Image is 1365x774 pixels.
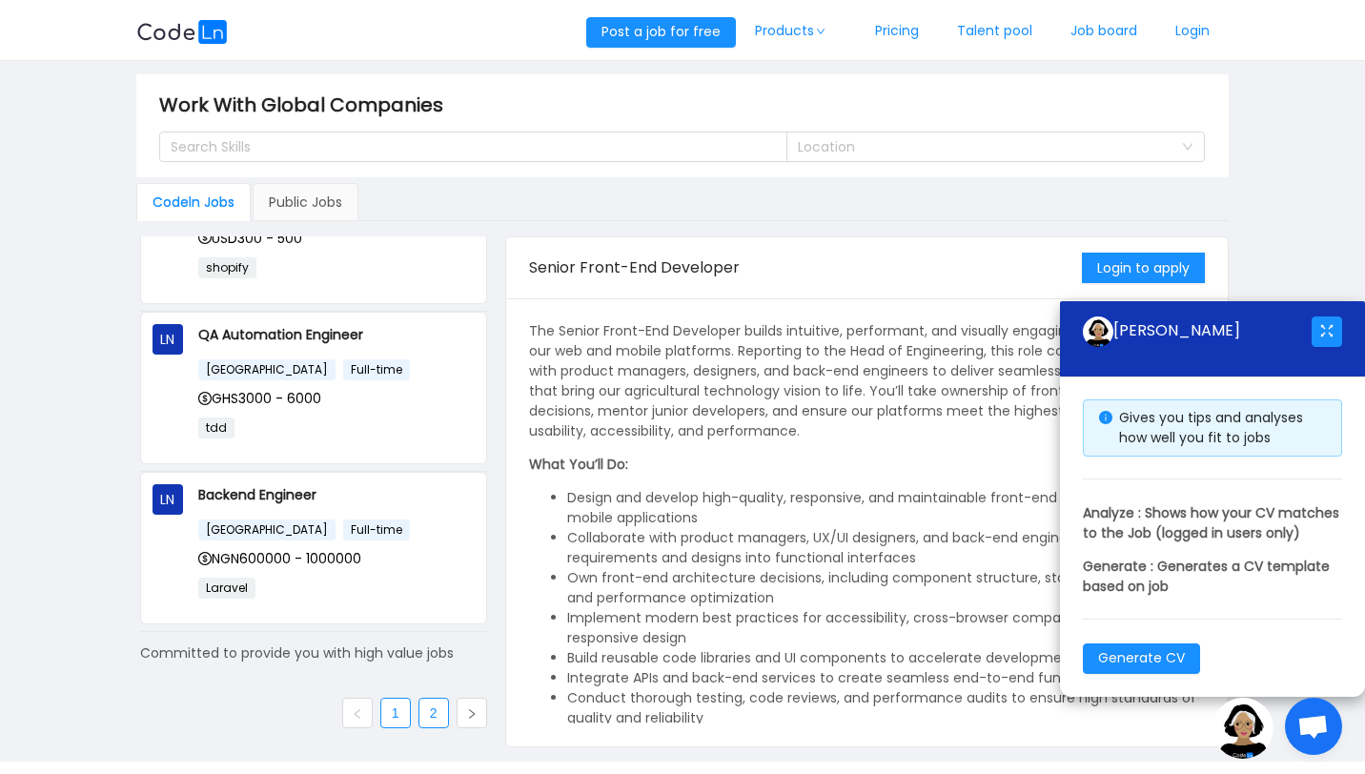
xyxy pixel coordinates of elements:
a: 1 [381,699,410,727]
div: Open chat [1285,698,1342,755]
div: [PERSON_NAME] [1083,316,1312,347]
span: [GEOGRAPHIC_DATA] [198,519,336,540]
span: shopify [198,257,256,278]
i: icon: left [352,708,363,720]
span: GHS3000 - 6000 [198,389,321,408]
p: The Senior Front-End Developer builds intuitive, performant, and visually engaging user interface... [529,321,1204,441]
button: Post a job for free [586,17,736,48]
li: Own front-end architecture decisions, including component structure, state management, and perfor... [567,568,1204,608]
span: Laravel [198,578,255,599]
button: icon: fullscreen [1312,316,1342,347]
button: Generate CV [1083,643,1200,674]
li: Conduct thorough testing, code reviews, and performance audits to ensure high standards of qualit... [567,688,1204,728]
i: icon: down [815,27,826,36]
p: Analyze : Shows how your CV matches to the Job (logged in users only) [1083,503,1342,543]
div: Committed to provide you with high value jobs [140,643,487,663]
p: Generate : Generates a CV template based on job [1083,557,1342,597]
span: Work With Global Companies [159,90,455,120]
span: [GEOGRAPHIC_DATA] [198,359,336,380]
div: Location [798,137,1172,156]
li: Next Page [457,698,487,728]
li: 2 [418,698,449,728]
span: NGN600000 - 1000000 [198,549,361,568]
a: 2 [419,699,448,727]
li: 1 [380,698,411,728]
i: icon: down [1182,141,1193,154]
div: Public Jobs [253,183,358,221]
button: Login to apply [1082,253,1205,283]
span: Senior Front-End Developer [529,256,740,278]
span: Full-time [343,359,410,380]
img: logobg.f302741d.svg [136,20,228,44]
i: icon: dollar [198,231,212,244]
span: Gives you tips and analyses how well you fit to jobs [1119,408,1303,447]
div: Search Skills [171,137,759,156]
strong: What You’ll Do: [529,455,628,474]
li: Collaborate with product managers, UX/UI designers, and back-end engineers to translate requireme... [567,528,1204,568]
li: Previous Page [342,698,373,728]
i: icon: dollar [198,552,212,565]
li: Design and develop high-quality, responsive, and maintainable front-end features for web and mobi... [567,488,1204,528]
img: ground.ddcf5dcf.png [1212,698,1273,759]
li: Integrate APIs and back-end services to create seamless end-to-end functionality [567,668,1204,688]
span: Full-time [343,519,410,540]
a: Post a job for free [586,22,736,41]
span: LN [160,484,174,515]
i: icon: right [466,708,478,720]
li: Build reusable code libraries and UI components to accelerate development across projects [567,648,1204,668]
img: ground.ddcf5dcf.png [1083,316,1113,347]
span: LN [160,324,174,355]
i: icon: info-circle [1099,411,1112,424]
span: tdd [198,418,234,438]
p: QA Automation Engineer [198,324,475,345]
div: Codeln Jobs [136,183,251,221]
span: USD300 - 500 [198,229,302,248]
p: Backend Engineer [198,484,475,505]
i: icon: dollar [198,392,212,405]
li: Implement modern best practices for accessibility, cross-browser compatibility, and responsive de... [567,608,1204,648]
